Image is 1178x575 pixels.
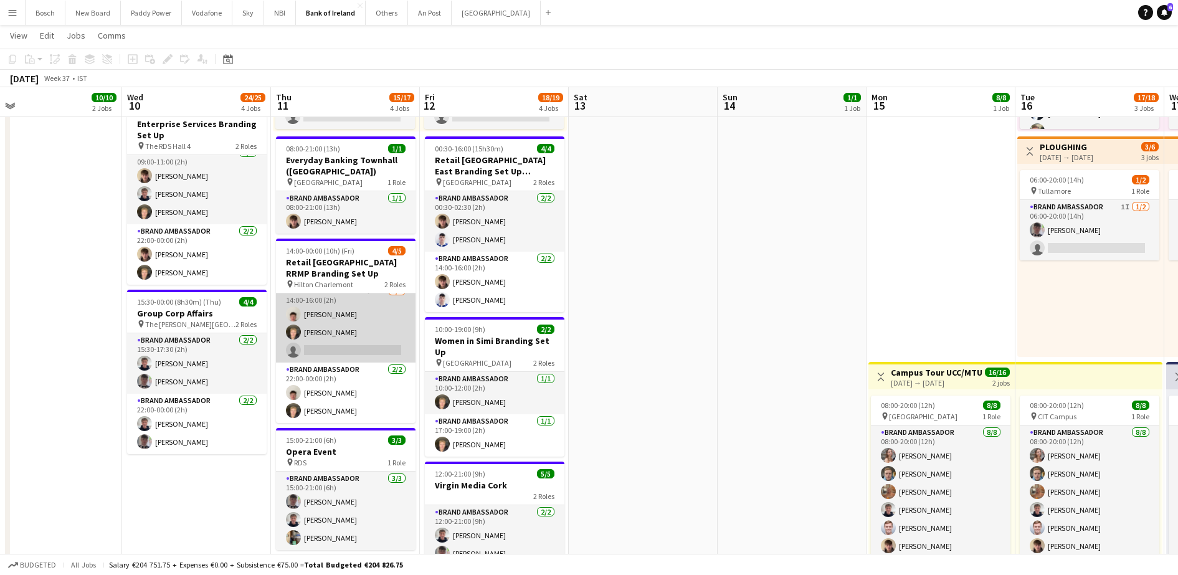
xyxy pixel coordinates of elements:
[264,1,296,25] button: NBI
[390,103,414,113] div: 4 Jobs
[1038,186,1071,196] span: Tullamore
[435,469,485,478] span: 12:00-21:00 (9h)
[366,1,408,25] button: Others
[276,92,292,103] span: Thu
[35,27,59,44] a: Edit
[294,178,363,187] span: [GEOGRAPHIC_DATA]
[1019,98,1035,113] span: 16
[286,246,354,255] span: 14:00-00:00 (10h) (Fri)
[127,92,143,103] span: Wed
[891,378,982,387] div: [DATE] → [DATE]
[40,30,54,41] span: Edit
[41,74,72,83] span: Week 37
[109,560,403,569] div: Salary €204 751.75 + Expenses €0.00 + Subsistence €75.00 =
[127,308,267,319] h3: Group Corp Affairs
[127,290,267,454] app-job-card: 15:30-00:00 (8h30m) (Thu)4/4Group Corp Affairs The [PERSON_NAME][GEOGRAPHIC_DATA]2 RolesBrand Amb...
[274,98,292,113] span: 11
[62,27,90,44] a: Jobs
[69,560,98,569] span: All jobs
[425,505,564,566] app-card-role: Brand Ambassador2/212:00-21:00 (9h)[PERSON_NAME][PERSON_NAME]
[425,335,564,358] h3: Women in Simi Branding Set Up
[537,469,554,478] span: 5/5
[1040,141,1093,153] h3: PLOUGHING
[92,93,116,102] span: 10/10
[127,118,267,141] h3: Enterprise Services Branding Set Up
[1030,175,1084,184] span: 06:00-20:00 (14h)
[145,320,235,329] span: The [PERSON_NAME][GEOGRAPHIC_DATA]
[983,401,1000,410] span: 8/8
[574,92,587,103] span: Sat
[992,93,1010,102] span: 8/8
[387,178,406,187] span: 1 Role
[425,317,564,457] app-job-card: 10:00-19:00 (9h)2/2Women in Simi Branding Set Up [GEOGRAPHIC_DATA]2 RolesBrand Ambassador1/110:00...
[1141,142,1159,151] span: 3/6
[452,1,541,25] button: [GEOGRAPHIC_DATA]
[182,1,232,25] button: Vodafone
[389,93,414,102] span: 15/17
[384,280,406,289] span: 2 Roles
[721,98,738,113] span: 14
[235,141,257,151] span: 2 Roles
[98,30,126,41] span: Comms
[1030,401,1084,410] span: 08:00-20:00 (12h)
[26,1,65,25] button: Bosch
[572,98,587,113] span: 13
[1040,153,1093,162] div: [DATE] → [DATE]
[286,435,336,445] span: 15:00-21:00 (6h)
[425,252,564,312] app-card-role: Brand Ambassador2/214:00-16:00 (2h)[PERSON_NAME][PERSON_NAME]
[20,561,56,569] span: Budgeted
[435,144,503,153] span: 00:30-16:00 (15h30m)
[425,480,564,491] h3: Virgin Media Cork
[93,27,131,44] a: Comms
[1134,103,1158,113] div: 3 Jobs
[276,446,416,457] h3: Opera Event
[296,1,366,25] button: Bank of Ireland
[533,178,554,187] span: 2 Roles
[1020,92,1035,103] span: Tue
[388,246,406,255] span: 4/5
[127,333,267,394] app-card-role: Brand Ambassador2/215:30-17:30 (2h)[PERSON_NAME][PERSON_NAME]
[276,191,416,234] app-card-role: Brand Ambassador1/108:00-21:00 (13h)[PERSON_NAME]
[1038,412,1076,421] span: CIT Campus
[276,239,416,423] div: 14:00-00:00 (10h) (Fri)4/5Retail [GEOGRAPHIC_DATA] RRMP Branding Set Up Hilton Charlemont2 RolesB...
[891,367,982,378] h3: Campus Tour UCC/MTU
[276,154,416,177] h3: Everyday Banking Townhall ([GEOGRAPHIC_DATA])
[276,428,416,550] app-job-card: 15:00-21:00 (6h)3/3Opera Event RDS1 RoleBrand Ambassador3/315:00-21:00 (6h)[PERSON_NAME][PERSON_N...
[294,280,353,289] span: Hilton Charlemont
[137,297,221,307] span: 15:30-00:00 (8h30m) (Thu)
[1132,401,1149,410] span: 8/8
[423,98,435,113] span: 12
[538,93,563,102] span: 18/19
[1132,175,1149,184] span: 1/2
[533,492,554,501] span: 2 Roles
[985,368,1010,377] span: 16/16
[276,472,416,550] app-card-role: Brand Ambassador3/315:00-21:00 (6h)[PERSON_NAME][PERSON_NAME][PERSON_NAME]
[276,257,416,279] h3: Retail [GEOGRAPHIC_DATA] RRMP Branding Set Up
[127,100,267,285] app-job-card: 09:00-00:00 (15h) (Thu)5/5Enterprise Services Branding Set Up The RDS Hall 42 RolesBrand Ambassad...
[443,178,511,187] span: [GEOGRAPHIC_DATA]
[992,377,1010,387] div: 2 jobs
[387,458,406,467] span: 1 Role
[408,1,452,25] button: An Post
[304,560,403,569] span: Total Budgeted €204 826.75
[443,358,511,368] span: [GEOGRAPHIC_DATA]
[276,136,416,234] app-job-card: 08:00-21:00 (13h)1/1Everyday Banking Townhall ([GEOGRAPHIC_DATA]) [GEOGRAPHIC_DATA]1 RoleBrand Am...
[993,103,1009,113] div: 1 Job
[425,92,435,103] span: Fri
[425,414,564,457] app-card-role: Brand Ambassador1/117:00-19:00 (2h)[PERSON_NAME]
[1131,412,1149,421] span: 1 Role
[435,325,485,334] span: 10:00-19:00 (9h)
[10,72,39,85] div: [DATE]
[872,92,888,103] span: Mon
[843,93,861,102] span: 1/1
[239,297,257,307] span: 4/4
[65,1,121,25] button: New Board
[235,320,257,329] span: 2 Roles
[145,141,191,151] span: The RDS Hall 4
[1157,5,1172,20] a: 6
[1134,93,1159,102] span: 17/18
[67,30,85,41] span: Jobs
